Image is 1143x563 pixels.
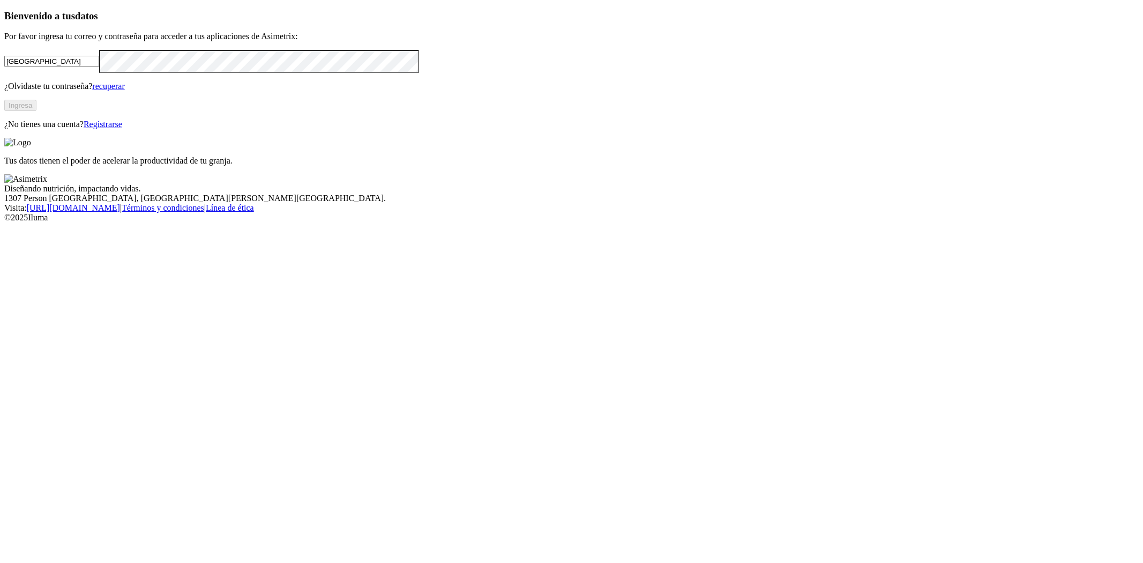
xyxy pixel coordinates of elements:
[4,156,233,165] font: Tus datos tienen el poder de acelerar la productividad de tu granja.
[4,203,24,212] font: Visita
[27,203,120,212] a: [URL][DOMAIN_NAME]
[92,82,124,91] a: recuperar
[28,213,48,222] font: Iluma
[4,184,141,193] font: Diseñando nutrición, impactando vidas.
[75,10,98,21] font: datos
[4,82,92,91] font: ¿Olvidaste tu contraseña?
[4,10,75,21] font: Bienvenido a tus
[4,120,84,129] font: ¿No tienes una cuenta?
[4,174,47,184] img: Asimetrix
[4,32,298,41] font: Por favor ingresa tu correo y contraseña para acceder a tus aplicaciones de Asimetrix:
[84,120,122,129] a: Registrarse
[24,203,26,212] font: :
[4,100,36,111] button: Ingresa
[4,213,11,222] font: ©
[9,101,32,109] font: Ingresa
[204,203,206,212] font: |
[11,213,28,222] font: 2025
[206,203,254,212] a: Línea de ética
[4,56,99,67] input: Tu correo
[120,203,122,212] font: |
[122,203,204,212] a: Términos y condiciones
[4,138,31,147] img: Logo
[4,194,386,203] font: 1307 Person [GEOGRAPHIC_DATA], [GEOGRAPHIC_DATA][PERSON_NAME][GEOGRAPHIC_DATA].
